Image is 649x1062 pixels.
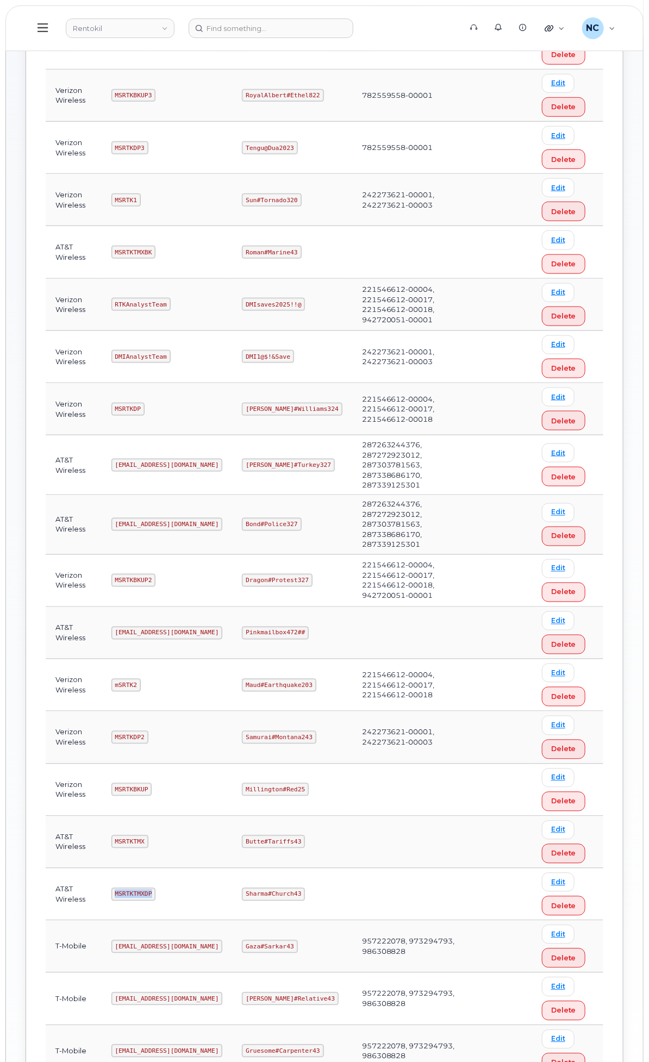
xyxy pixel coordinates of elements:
button: Delete [542,896,585,916]
td: AT&T Wireless [46,435,102,495]
td: 221546612-00004, 221546612-00017, 221546612-00018, 942720051-00001 [352,279,486,331]
button: Delete [542,740,585,759]
code: [PERSON_NAME]#Williams324 [242,403,342,416]
code: mSRTK2 [111,679,141,692]
td: AT&T Wireless [46,607,102,659]
span: Delete [551,311,576,321]
span: Delete [551,531,576,541]
span: Delete [551,363,576,373]
span: Delete [551,102,576,112]
a: Edit [542,388,575,407]
td: Verizon Wireless [46,383,102,435]
code: MSRTKDP [111,403,145,416]
td: Verizon Wireless [46,764,102,816]
a: Edit [542,821,575,840]
span: Delete [551,49,576,60]
code: DMIsaves2025!!@ [242,298,305,311]
span: Delete [551,848,576,859]
td: 221546612-00004, 221546612-00017, 221546612-00018 [352,659,486,711]
code: DMIAnalystTeam [111,350,171,363]
code: Butte#Tariffs43 [242,835,305,848]
code: RoyalAlbert#Ethel822 [242,89,323,102]
code: DMI1@$!&Save [242,350,294,363]
button: Delete [542,202,585,221]
span: Delete [551,1005,576,1016]
td: 242273621-00001, 242273621-00003 [352,174,486,226]
td: AT&T Wireless [46,226,102,278]
input: Find something... [189,18,353,38]
td: 782559558-00001 [352,122,486,174]
span: Delete [551,472,576,482]
code: MSRTKBKUP3 [111,89,156,102]
td: 287263244376, 287272923012, 287303781563, 287338686170, 287339125301 [352,495,486,555]
button: Delete [542,844,585,864]
a: Edit [542,664,575,683]
code: MSRTKTMXDP [111,888,156,901]
div: Nicholas Capella [575,17,623,39]
button: Delete [542,792,585,811]
code: Bond#Police327 [242,518,301,531]
span: Delete [551,692,576,702]
td: 242273621-00001, 242273621-00003 [352,331,486,383]
a: Rentokil [66,18,174,38]
code: Gaza#Sarkar43 [242,940,297,953]
span: Delete [551,587,576,597]
button: Delete [542,687,585,707]
button: Delete [542,527,585,546]
code: MSRTKTMX [111,835,148,848]
code: [PERSON_NAME]#Turkey327 [242,459,335,472]
td: Verizon Wireless [46,331,102,383]
code: [PERSON_NAME]#Relative43 [242,992,339,1005]
span: Delete [551,154,576,165]
button: Delete [542,411,585,430]
span: Delete [551,207,576,217]
button: Delete [542,45,585,65]
span: Delete [551,259,576,269]
button: Delete [542,149,585,169]
a: Edit [542,769,575,788]
td: 242273621-00001, 242273621-00003 [352,711,486,764]
td: Verizon Wireless [46,174,102,226]
td: 221546612-00004, 221546612-00017, 221546612-00018, 942720051-00001 [352,555,486,607]
td: T-Mobile [46,973,102,1025]
button: Delete [542,254,585,274]
code: [EMAIL_ADDRESS][DOMAIN_NAME] [111,518,223,531]
code: [EMAIL_ADDRESS][DOMAIN_NAME] [111,992,223,1005]
code: Pinkmailbox472## [242,627,309,640]
span: Delete [551,640,576,650]
code: [EMAIL_ADDRESS][DOMAIN_NAME] [111,940,223,953]
button: Delete [542,948,585,968]
td: 957222078, 973294793, 986308828 [352,973,486,1025]
code: Gruesome#Carpenter43 [242,1045,323,1058]
td: AT&T Wireless [46,495,102,555]
a: Edit [542,611,575,630]
code: [EMAIL_ADDRESS][DOMAIN_NAME] [111,459,223,472]
a: Edit [542,1030,575,1049]
code: MSRTKDP3 [111,141,148,154]
code: MSRTKTMXBK [111,246,156,259]
a: Edit [542,335,575,354]
button: Delete [542,97,585,117]
button: Delete [542,307,585,326]
button: Delete [542,583,585,602]
td: T-Mobile [46,921,102,973]
td: Verizon Wireless [46,279,102,331]
a: Edit [542,977,575,996]
span: Delete [551,744,576,754]
td: Verizon Wireless [46,122,102,174]
code: Sharma#Church43 [242,888,305,901]
code: RTKAnalystTeam [111,298,171,311]
code: Dragon#Protest327 [242,574,313,587]
code: Maud#Earthquake203 [242,679,316,692]
code: MSRTKBKUP [111,783,152,796]
td: Verizon Wireless [46,659,102,711]
a: Edit [542,283,575,302]
a: Edit [542,443,575,463]
code: Millington#Red25 [242,783,309,796]
div: Quicklinks [537,17,572,39]
code: Samurai#Montana243 [242,731,316,744]
td: AT&T Wireless [46,869,102,921]
a: Edit [542,178,575,197]
iframe: Messenger Launcher [602,1015,641,1054]
button: Delete [542,1001,585,1021]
